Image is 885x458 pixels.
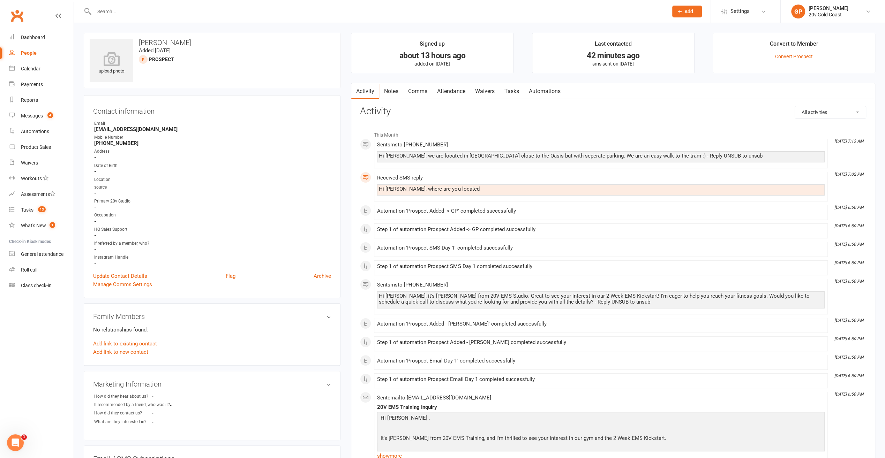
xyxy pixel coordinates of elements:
[93,272,147,280] a: Update Contact Details
[94,190,331,196] strong: -
[226,272,235,280] a: Flag
[90,52,133,75] div: upload photo
[7,434,24,451] iframe: Intercom live chat
[379,293,823,305] div: Hi [PERSON_NAME], it's [PERSON_NAME] from 20V EMS Studio. Great to see your interest in our 2 Wee...
[21,160,38,166] div: Waivers
[94,240,331,247] div: If referred by a member, who?
[539,61,688,67] p: sms sent on [DATE]
[94,212,331,219] div: Occupation
[8,7,26,24] a: Clubworx
[94,393,152,400] div: How did they hear about us?
[377,142,448,148] span: Sent sms to [PHONE_NUMBER]
[684,9,693,14] span: Add
[358,52,507,59] div: about 13 hours ago
[9,30,74,45] a: Dashboard
[21,97,38,103] div: Reports
[94,246,331,252] strong: -
[360,106,866,117] h3: Activity
[377,245,825,251] div: Automation 'Prospect SMS Day 1' completed successfully
[21,283,52,288] div: Class check-in
[834,242,863,247] i: [DATE] 6:50 PM
[377,395,491,401] span: Sent email to [EMAIL_ADDRESS][DOMAIN_NAME]
[9,218,74,234] a: What's New1
[21,267,37,273] div: Roll call
[92,7,663,16] input: Search...
[351,83,379,99] a: Activity
[9,92,74,108] a: Reports
[9,77,74,92] a: Payments
[834,205,863,210] i: [DATE] 6:50 PM
[94,260,331,266] strong: -
[9,202,74,218] a: Tasks 13
[9,61,74,77] a: Calendar
[432,83,470,99] a: Attendance
[9,124,74,139] a: Automations
[94,198,331,205] div: Primary 20v Studio
[21,129,49,134] div: Automations
[21,176,42,181] div: Workouts
[38,206,46,212] span: 13
[539,52,688,59] div: 42 minutes ago
[834,139,863,144] i: [DATE] 7:13 AM
[21,66,40,71] div: Calendar
[791,5,805,18] div: GP
[834,223,863,228] i: [DATE] 6:50 PM
[809,5,848,12] div: [PERSON_NAME]
[152,394,192,399] strong: -
[834,373,863,378] i: [DATE] 6:50 PM
[47,112,53,118] span: 4
[170,403,210,408] strong: -
[21,50,37,56] div: People
[21,144,51,150] div: Product Sales
[94,226,331,233] div: HQ Sales Support
[152,411,192,416] strong: -
[834,355,863,360] i: [DATE] 6:50 PM
[377,282,448,288] span: Sent sms to [PHONE_NUMBER]
[499,83,524,99] a: Tasks
[377,227,825,232] div: Step 1 of automation Prospect Added -> GP completed successfully
[834,336,863,341] i: [DATE] 6:50 PM
[21,434,27,440] span: 1
[377,404,825,410] div: 20V EMS Training Inquiry
[21,191,55,197] div: Assessments
[94,419,152,425] div: What are they interested in?
[834,318,863,323] i: [DATE] 6:50 PM
[834,260,863,265] i: [DATE] 6:50 PM
[93,380,331,388] h3: Marketing Information
[9,108,74,124] a: Messages 4
[94,120,331,127] div: Email
[9,246,74,262] a: General attendance kiosk mode
[21,113,43,119] div: Messages
[9,45,74,61] a: People
[93,313,331,320] h3: Family Members
[377,339,825,345] div: Step 1 of automation Prospect Added - [PERSON_NAME] completed successfully
[524,83,565,99] a: Automations
[9,262,74,278] a: Roll call
[379,414,823,424] p: Hi [PERSON_NAME] ,
[94,134,331,141] div: Mobile Number
[809,12,848,18] div: 20v Gold Coast
[377,358,825,364] div: Automation 'Prospect Email Day 1' completed successfully
[403,83,432,99] a: Comms
[94,402,170,408] div: If recommended by a friend, who was it?
[470,83,499,99] a: Waivers
[834,172,863,177] i: [DATE] 7:02 PM
[9,155,74,171] a: Waivers
[775,54,813,59] a: Convert Prospect
[379,83,403,99] a: Notes
[94,168,331,175] strong: -
[730,3,750,19] span: Settings
[21,207,33,213] div: Tasks
[595,39,632,52] div: Last contacted
[21,251,63,257] div: General attendance
[93,348,148,356] a: Add link to new contact
[94,184,331,191] div: source
[834,392,863,397] i: [DATE] 6:50 PM
[94,232,331,238] strong: -
[94,254,331,261] div: Instagram Handle
[50,222,55,228] span: 1
[9,171,74,186] a: Workouts
[9,278,74,293] a: Class kiosk mode
[379,434,823,444] p: It's [PERSON_NAME] from 20V EMS Training, and I'm thrilled to see your interest in our gym and th...
[94,218,331,224] strong: -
